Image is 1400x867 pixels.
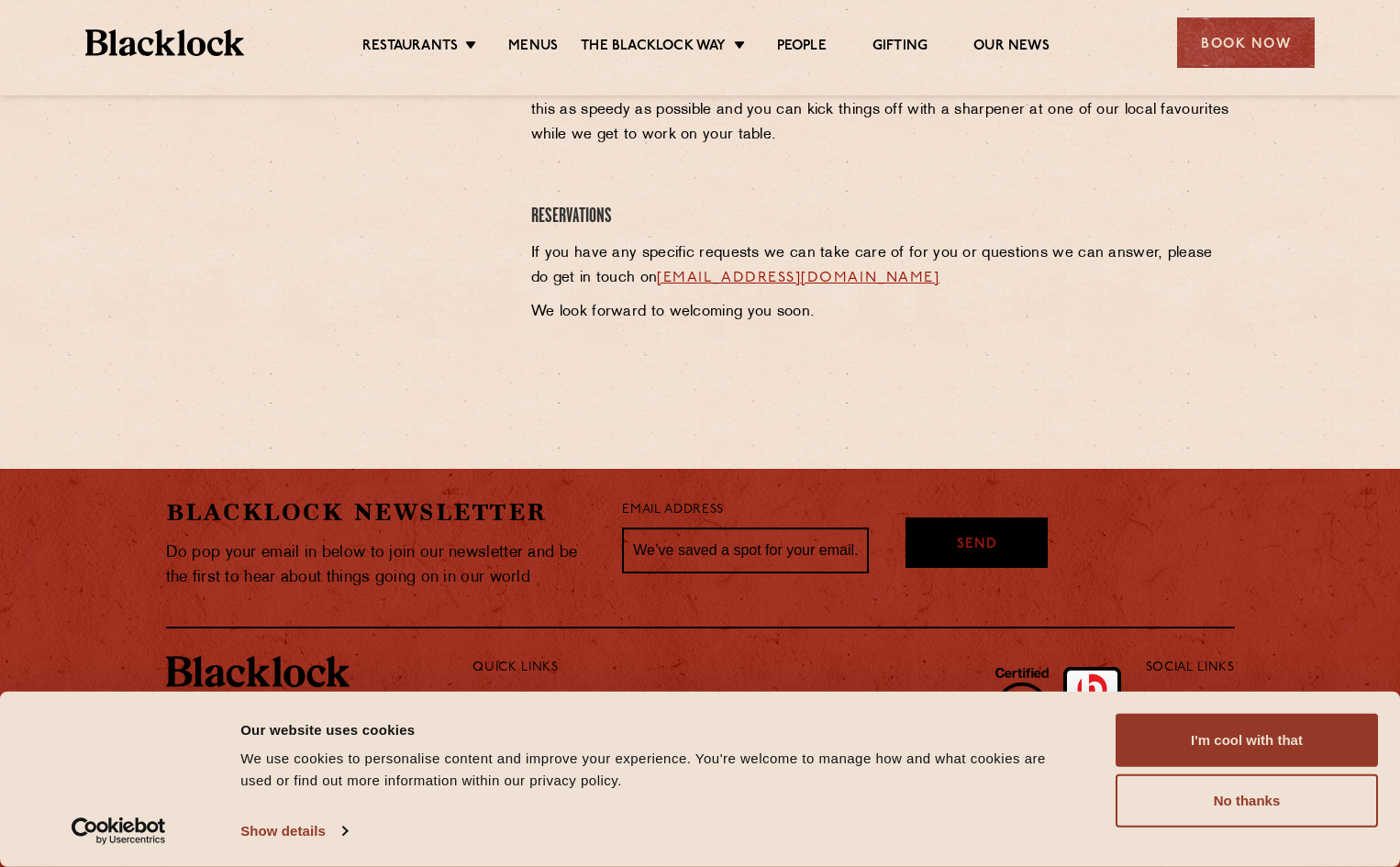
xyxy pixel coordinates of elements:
p: We operate a virtual waiting list for those we don’t have a table for on arrival. Our hosts will ... [531,73,1235,148]
a: The Blacklock Way [581,38,726,58]
h2: Blacklock Newsletter [166,496,595,528]
p: Quick Links [472,656,1084,680]
a: [EMAIL_ADDRESS][DOMAIN_NAME] [657,271,939,285]
a: Show details [240,817,347,845]
span: Send [957,535,997,556]
button: No thanks [1116,774,1378,828]
label: Email Address [622,500,723,521]
img: BL_Textured_Logo-footer-cropped.svg [85,29,244,56]
a: Usercentrics Cookiebot - opens in a new window [39,817,199,845]
img: Accred_2023_2star.png [1063,667,1121,768]
p: We look forward to welcoming you soon. [531,300,1235,325]
img: BL_Textured_Logo-footer-cropped.svg [166,656,350,687]
a: Menus [508,38,558,58]
a: Restaurants [362,38,458,58]
div: Our website uses cookies [240,718,1074,740]
div: Book Now [1177,17,1315,68]
a: Our News [973,38,1050,58]
img: B-Corp-Logo-Black-RGB.svg [984,657,1060,767]
a: Gifting [872,38,928,58]
input: We’ve saved a spot for your email... [622,528,869,573]
p: Do pop your email in below to join our newsletter and be the first to hear about things going on ... [166,540,595,590]
p: If you have any specific requests we can take care of for you or questions we can answer, please ... [531,241,1235,291]
div: We use cookies to personalise content and improve your experience. You're welcome to manage how a... [240,748,1074,792]
h4: Reservations [531,205,1235,229]
a: People [777,38,827,58]
p: Social Links [1146,656,1235,680]
button: I'm cool with that [1116,714,1378,767]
